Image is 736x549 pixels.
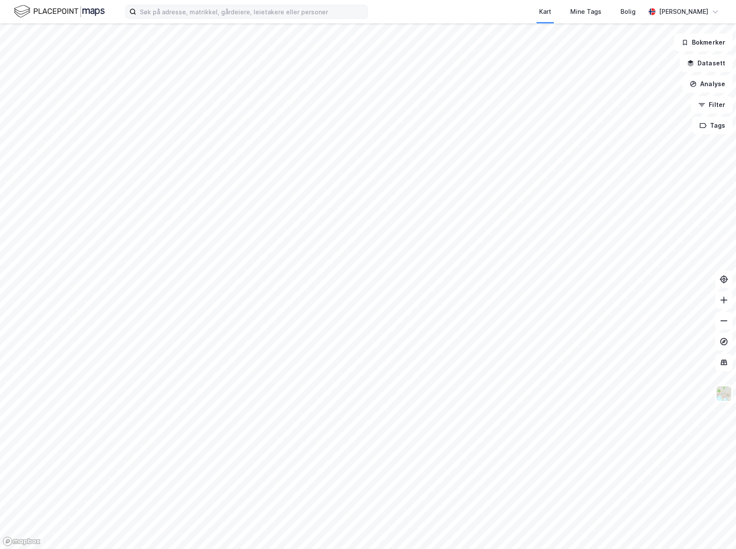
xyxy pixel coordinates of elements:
[620,6,636,17] div: Bolig
[570,6,601,17] div: Mine Tags
[14,4,105,19] img: logo.f888ab2527a4732fd821a326f86c7f29.svg
[136,5,367,18] input: Søk på adresse, matrikkel, gårdeiere, leietakere eller personer
[659,6,708,17] div: [PERSON_NAME]
[539,6,551,17] div: Kart
[693,507,736,549] iframe: Chat Widget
